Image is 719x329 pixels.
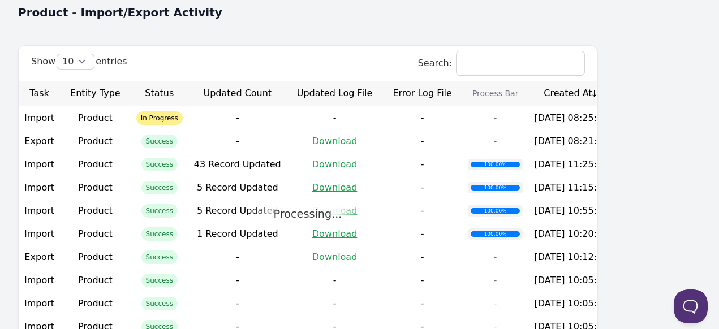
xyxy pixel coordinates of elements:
span: - [236,252,239,262]
td: Import [19,222,60,245]
div: 100.00% [471,208,520,214]
td: Import [19,176,60,199]
span: 5 Record Updated [197,182,278,193]
td: [DATE] 08:25:12 [528,106,614,129]
td: [DATE] 11:25:20 [528,153,614,176]
td: Product [60,292,131,315]
td: - [462,106,529,129]
span: - [421,275,424,285]
span: Success [141,181,178,194]
td: Product [60,106,131,129]
span: 5 Record Updated [197,205,278,216]
span: - [421,182,424,193]
td: Product [60,176,131,199]
td: Import [19,292,60,315]
div: 100.00% [471,185,520,191]
td: - [462,129,529,153]
td: [DATE] 08:21:38 [528,129,614,153]
select: Showentries [57,54,94,69]
a: Download [312,252,358,262]
span: Success [141,250,178,264]
a: Download [312,136,358,146]
td: Product [60,129,131,153]
td: Product [60,153,131,176]
span: - [236,298,239,309]
iframe: Toggle Customer Support [674,289,708,323]
td: [DATE] 10:05:04 [528,269,614,292]
td: [DATE] 10:12:04 [528,245,614,269]
span: 1 Record Updated [197,228,278,239]
td: [DATE] 10:55:05 [528,199,614,222]
a: Download [312,182,358,193]
span: - [421,252,424,262]
span: Success [141,158,178,171]
td: [DATE] 10:20:04 [528,222,614,245]
td: - [462,245,529,269]
td: Import [19,199,60,222]
label: Show entries [31,56,127,67]
td: - [462,269,529,292]
span: - [421,136,424,146]
span: Success [141,204,178,218]
label: Search: [418,58,584,68]
h1: Product - Import/Export Activity [18,5,701,20]
a: Download [312,159,358,170]
a: Download [312,228,358,239]
span: - [333,298,337,309]
td: Product [60,245,131,269]
input: Search: [457,51,584,75]
td: Import [19,153,60,176]
span: Success [141,297,178,310]
span: 43 Record Updated [194,159,281,170]
div: 100.00% [471,162,520,167]
td: Product [60,222,131,245]
td: Export [19,129,60,153]
span: - [333,112,337,123]
td: [DATE] 11:15:06 [528,176,614,199]
td: Import [19,269,60,292]
div: 100.00% [471,231,520,237]
span: - [421,228,424,239]
td: [DATE] 10:05:04 [528,292,614,315]
span: - [236,112,239,123]
span: - [236,136,239,146]
span: - [333,275,337,285]
span: Success [141,227,178,241]
td: - [462,292,529,315]
span: - [421,159,424,170]
span: - [421,298,424,309]
span: In Progress [136,111,183,125]
span: - [421,205,424,216]
th: Created At: activate to sort column ascending [528,81,614,106]
span: - [421,112,424,123]
td: Import [19,106,60,129]
td: Export [19,245,60,269]
td: Product [60,269,131,292]
div: Processing... [251,196,364,218]
span: Success [141,274,178,287]
span: Success [141,135,178,148]
td: Product [60,199,131,222]
span: - [236,275,239,285]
